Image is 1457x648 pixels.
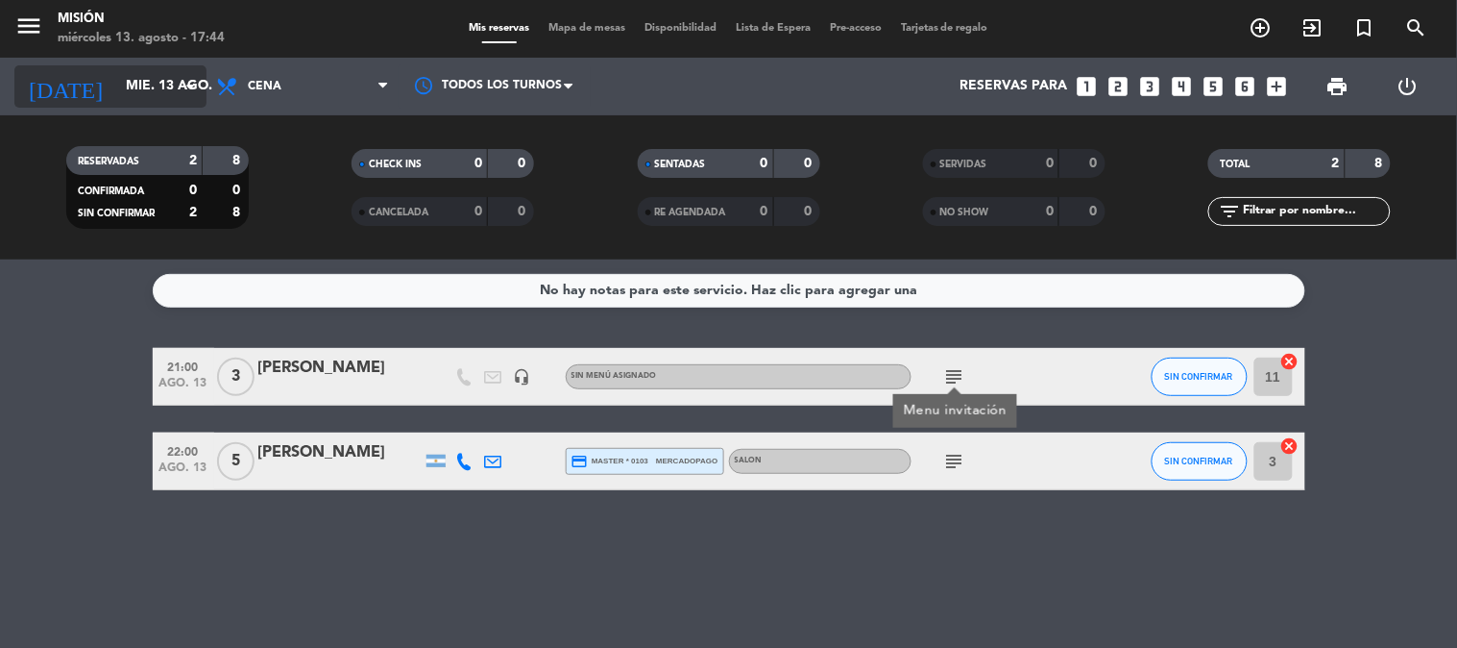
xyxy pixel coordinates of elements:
strong: 0 [761,157,768,170]
span: Pre-acceso [820,23,891,34]
button: SIN CONFIRMAR [1152,442,1248,481]
span: 22:00 [159,439,207,461]
i: turned_in_not [1353,16,1376,39]
i: headset_mic [514,368,531,386]
span: SENTADAS [655,160,706,169]
strong: 0 [474,205,482,218]
i: looks_3 [1138,74,1163,99]
strong: 8 [1375,157,1387,170]
span: RE AGENDADA [655,208,726,217]
span: 5 [217,442,255,481]
strong: 8 [232,206,244,219]
i: add_circle_outline [1250,16,1273,39]
i: cancel [1280,436,1299,456]
span: Reservas para [960,79,1068,94]
i: menu [14,12,43,40]
i: looks_4 [1170,74,1195,99]
i: arrow_drop_down [179,75,202,98]
button: SIN CONFIRMAR [1152,358,1248,396]
span: Mapa de mesas [539,23,635,34]
span: master * 0103 [571,453,649,470]
div: Misión [58,10,225,29]
span: SIN CONFIRMAR [1165,456,1233,466]
strong: 0 [519,157,530,170]
i: search [1405,16,1428,39]
div: miércoles 13. agosto - 17:44 [58,29,225,48]
span: CHECK INS [369,160,422,169]
strong: 0 [1046,157,1054,170]
i: add_box [1265,74,1290,99]
div: Menu invitación [903,401,1007,421]
span: 3 [217,358,255,396]
span: SIN CONFIRMAR [1165,371,1233,382]
i: filter_list [1218,200,1241,223]
span: ago. 13 [159,461,207,484]
span: CONFIRMADA [78,187,144,196]
strong: 0 [189,184,197,197]
span: Mis reservas [459,23,539,34]
strong: 0 [1089,157,1101,170]
span: 21:00 [159,355,207,377]
span: SALON [735,457,763,464]
button: menu [14,12,43,47]
span: SERVIDAS [940,160,987,169]
span: SIN CONFIRMAR [78,209,155,218]
i: looks_5 [1202,74,1226,99]
i: looks_6 [1233,74,1258,99]
div: [PERSON_NAME] [258,356,422,381]
span: Lista de Espera [726,23,820,34]
span: CANCELADA [369,208,428,217]
strong: 0 [804,205,815,218]
i: exit_to_app [1301,16,1324,39]
strong: 2 [189,206,197,219]
input: Filtrar por nombre... [1241,201,1390,222]
span: print [1326,75,1349,98]
i: looks_one [1075,74,1100,99]
i: subject [943,365,966,388]
i: power_settings_new [1396,75,1420,98]
strong: 2 [189,154,197,167]
strong: 8 [232,154,244,167]
strong: 0 [1089,205,1101,218]
i: cancel [1280,352,1299,371]
strong: 0 [232,184,244,197]
span: Cena [248,80,281,93]
strong: 0 [1046,205,1054,218]
strong: 0 [804,157,815,170]
span: mercadopago [656,455,717,467]
span: Disponibilidad [635,23,726,34]
div: LOG OUT [1372,58,1443,115]
i: looks_two [1106,74,1131,99]
span: NO SHOW [940,208,989,217]
strong: 0 [474,157,482,170]
strong: 0 [761,205,768,218]
span: RESERVADAS [78,157,139,166]
div: No hay notas para este servicio. Haz clic para agregar una [540,280,917,302]
strong: 0 [519,205,530,218]
strong: 2 [1332,157,1340,170]
span: ago. 13 [159,377,207,399]
i: credit_card [571,453,589,470]
span: Sin menú asignado [571,372,657,380]
i: subject [943,450,966,473]
span: TOTAL [1220,160,1250,169]
span: Tarjetas de regalo [891,23,998,34]
i: [DATE] [14,65,116,108]
div: [PERSON_NAME] [258,440,422,465]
